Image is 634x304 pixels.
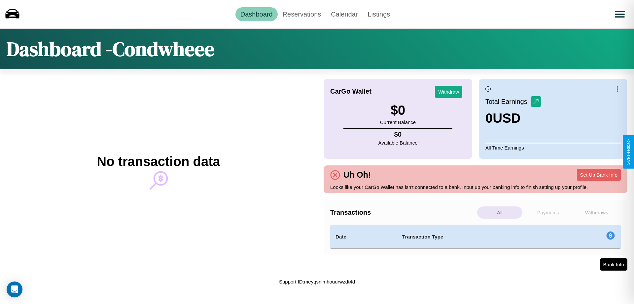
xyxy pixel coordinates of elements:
[279,277,355,286] p: Support ID: meyqsnimhouurwzdt4d
[330,183,621,192] p: Looks like your CarGo Wallet has isn't connected to a bank. Input up your banking info to finish ...
[577,169,621,181] button: Set Up Bank Info
[326,7,363,21] a: Calendar
[378,131,418,138] h4: $ 0
[485,96,531,108] p: Total Earnings
[330,88,371,95] h4: CarGo Wallet
[380,103,416,118] h3: $ 0
[97,154,220,169] h2: No transaction data
[574,206,619,219] p: Withdraws
[477,206,522,219] p: All
[611,5,629,23] button: Open menu
[485,111,541,126] h3: 0 USD
[330,225,621,248] table: simple table
[526,206,571,219] p: Payments
[330,209,475,216] h4: Transactions
[626,139,631,165] div: Give Feedback
[435,86,462,98] button: Withdraw
[363,7,395,21] a: Listings
[340,170,374,180] h4: Uh Oh!
[402,233,552,241] h4: Transaction Type
[485,143,621,152] p: All Time Earnings
[600,258,627,271] button: Bank Info
[335,233,392,241] h4: Date
[235,7,278,21] a: Dashboard
[378,138,418,147] p: Available Balance
[7,35,214,63] h1: Dashboard - Condwheee
[7,282,22,297] div: Open Intercom Messenger
[380,118,416,127] p: Current Balance
[278,7,326,21] a: Reservations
